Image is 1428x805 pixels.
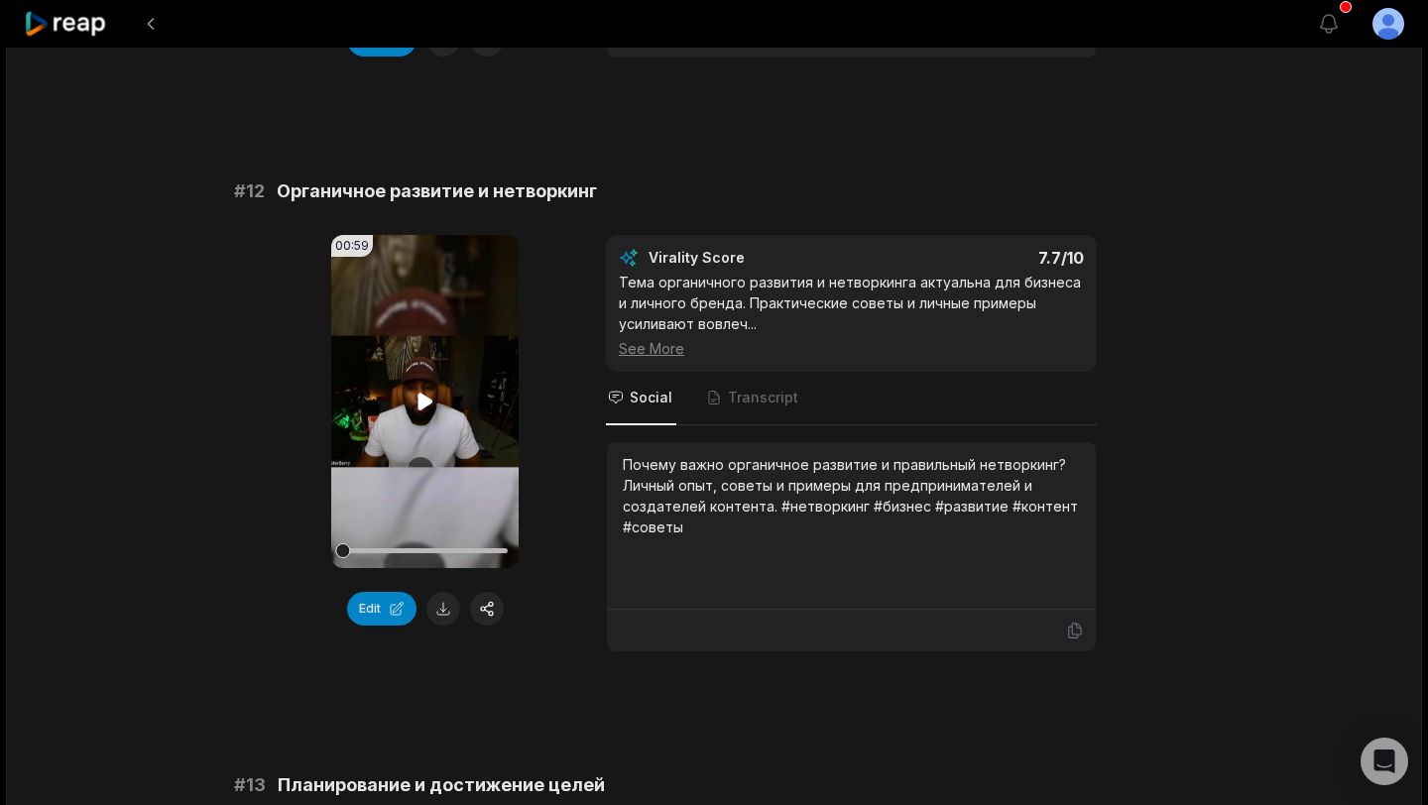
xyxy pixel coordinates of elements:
[278,771,605,799] span: Планирование и достижение целей
[1361,738,1408,785] div: Open Intercom Messenger
[234,771,266,799] span: # 13
[347,592,416,626] button: Edit
[606,372,1097,425] nav: Tabs
[649,248,862,268] div: Virality Score
[619,338,1084,359] div: See More
[623,454,1080,537] div: Почему важно органичное развитие и правильный нетворкинг? Личный опыт, советы и примеры для предп...
[872,248,1085,268] div: 7.7 /10
[619,272,1084,359] div: Тема органичного развития и нетворкинга актуальна для бизнеса и личного бренда. Практические сове...
[728,388,798,407] span: Transcript
[630,388,672,407] span: Social
[234,177,265,205] span: # 12
[331,235,519,568] video: Your browser does not support mp4 format.
[277,177,597,205] span: Органичное развитие и нетворкинг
